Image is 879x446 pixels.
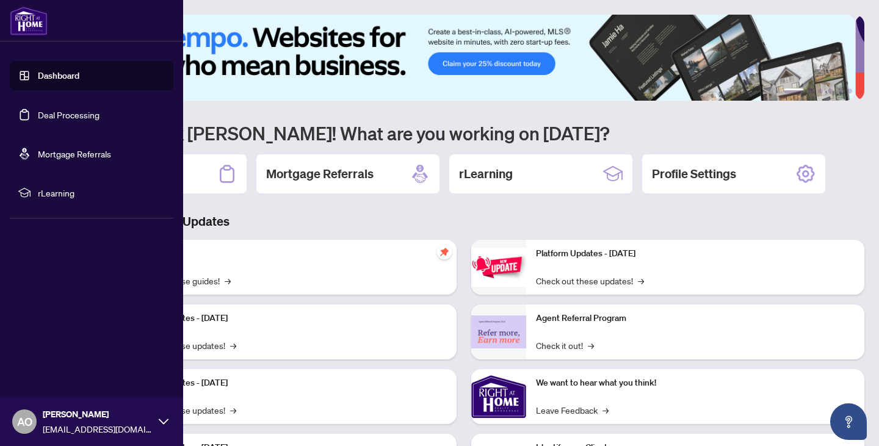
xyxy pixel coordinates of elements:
[128,376,447,390] p: Platform Updates - [DATE]
[63,213,864,230] h3: Brokerage & Industry Updates
[638,274,644,287] span: →
[459,165,513,182] h2: rLearning
[43,422,153,436] span: [EMAIL_ADDRESS][DOMAIN_NAME]
[536,403,609,417] a: Leave Feedback→
[536,376,855,390] p: We want to hear what you think!
[784,88,803,93] button: 1
[38,148,111,159] a: Mortgage Referrals
[63,15,855,101] img: Slide 0
[17,413,32,430] span: AO
[536,247,855,261] p: Platform Updates - [DATE]
[230,403,236,417] span: →
[830,403,867,440] button: Open asap
[437,245,452,259] span: pushpin
[43,408,153,421] span: [PERSON_NAME]
[266,165,374,182] h2: Mortgage Referrals
[128,312,447,325] p: Platform Updates - [DATE]
[225,274,231,287] span: →
[536,339,594,352] a: Check it out!→
[38,109,99,120] a: Deal Processing
[471,315,526,349] img: Agent Referral Program
[828,88,833,93] button: 4
[38,70,79,81] a: Dashboard
[471,369,526,424] img: We want to hear what you think!
[847,88,852,93] button: 6
[230,339,236,352] span: →
[536,312,855,325] p: Agent Referral Program
[808,88,813,93] button: 2
[602,403,609,417] span: →
[471,248,526,286] img: Platform Updates - June 23, 2025
[38,186,165,200] span: rLearning
[837,88,842,93] button: 5
[588,339,594,352] span: →
[63,121,864,145] h1: Welcome back [PERSON_NAME]! What are you working on [DATE]?
[10,6,48,35] img: logo
[536,274,644,287] a: Check out these updates!→
[818,88,823,93] button: 3
[128,247,447,261] p: Self-Help
[652,165,736,182] h2: Profile Settings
